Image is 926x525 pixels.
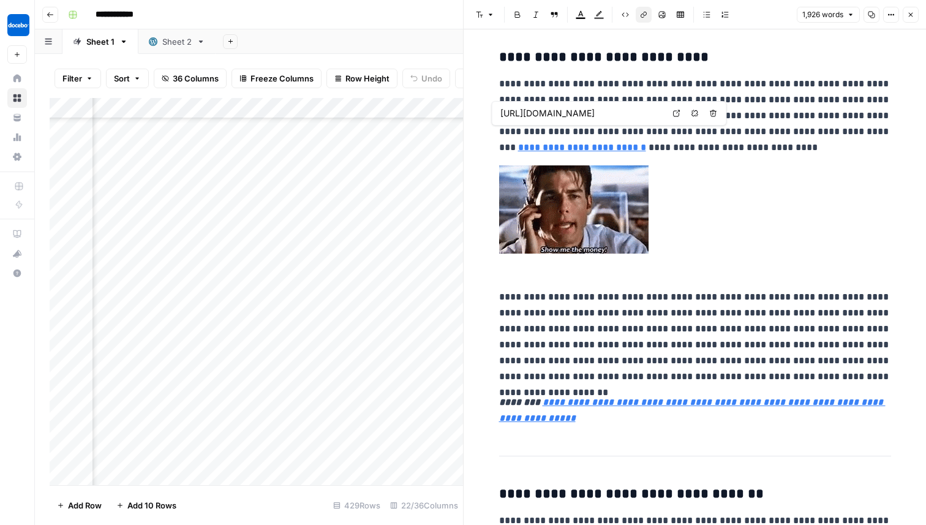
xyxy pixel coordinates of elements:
span: 36 Columns [173,72,219,85]
button: What's new? [7,244,27,263]
span: Add 10 Rows [127,499,176,512]
div: 429 Rows [328,496,385,515]
button: Add Row [50,496,109,515]
a: Settings [7,147,27,167]
img: Docebo Logo [7,14,29,36]
span: 1,926 words [802,9,843,20]
span: Undo [421,72,442,85]
a: Browse [7,88,27,108]
div: Sheet 2 [162,36,192,48]
button: Help + Support [7,263,27,283]
span: Filter [62,72,82,85]
div: 22/36 Columns [385,496,463,515]
button: Sort [106,69,149,88]
a: Sheet 2 [138,29,216,54]
span: Freeze Columns [250,72,314,85]
button: 36 Columns [154,69,227,88]
a: Sheet 1 [62,29,138,54]
a: Your Data [7,108,27,127]
button: Add 10 Rows [109,496,184,515]
button: Row Height [326,69,397,88]
a: AirOps Academy [7,224,27,244]
span: Sort [114,72,130,85]
button: 1,926 words [797,7,860,23]
a: Usage [7,127,27,147]
button: Filter [55,69,101,88]
span: Add Row [68,499,102,512]
div: Sheet 1 [86,36,115,48]
button: Undo [402,69,450,88]
button: Workspace: Docebo [7,10,27,40]
button: Freeze Columns [231,69,322,88]
span: Row Height [345,72,390,85]
a: Home [7,69,27,88]
div: What's new? [8,244,26,263]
